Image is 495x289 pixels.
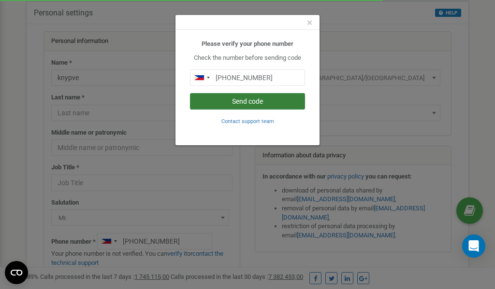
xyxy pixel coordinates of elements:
[202,40,293,47] b: Please verify your phone number
[190,70,213,85] div: Telephone country code
[190,54,305,63] p: Check the number before sending code
[462,234,485,258] div: Open Intercom Messenger
[307,18,312,28] button: Close
[190,69,305,86] input: 0905 123 4567
[190,93,305,110] button: Send code
[221,117,274,124] a: Contact support team
[221,118,274,124] small: Contact support team
[307,17,312,28] span: ×
[5,261,28,284] button: Open CMP widget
